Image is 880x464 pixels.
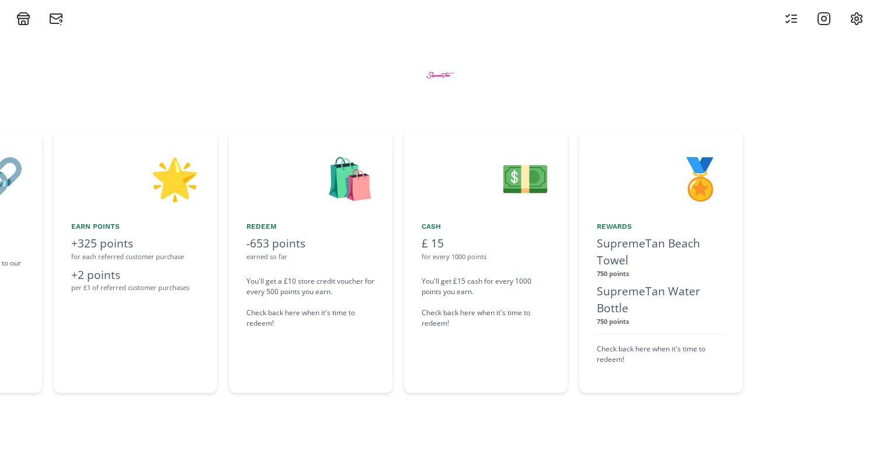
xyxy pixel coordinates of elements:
[422,276,550,329] div: You'll get £15 cash for every 1000 points you earn. Check back here when it's time to redeem!
[422,221,550,232] div: Cash
[246,276,375,329] div: You'll get a £10 store credit voucher for every 500 points you earn. Check back here when it's ti...
[597,283,725,317] div: SupremeTan Water Bottle
[597,148,725,207] div: 🏅
[597,235,725,269] div: SupremeTan Beach Towel
[422,148,550,207] div: 💵
[71,267,200,284] div: +2 points
[597,317,629,326] strong: 750 points
[418,53,462,97] img: BtZWWMaMEGZe
[597,332,725,365] div: SupremeTan Bikini - White
[422,235,550,252] div: £ 15
[246,148,375,207] div: 🛍️
[246,235,375,252] div: -653 points
[71,252,200,262] div: for each referred customer purchase
[246,221,375,232] div: Redeem
[597,221,725,232] div: Rewards
[71,221,200,232] div: Earn points
[422,252,550,262] div: for every 1000 points
[71,148,200,207] div: 🌟
[597,344,725,365] div: Check back here when it's time to redeem!
[597,269,629,278] strong: 750 points
[71,235,200,252] div: +325 points
[246,252,375,262] div: earned so far
[71,283,200,293] div: per £1 of referred customer purchases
